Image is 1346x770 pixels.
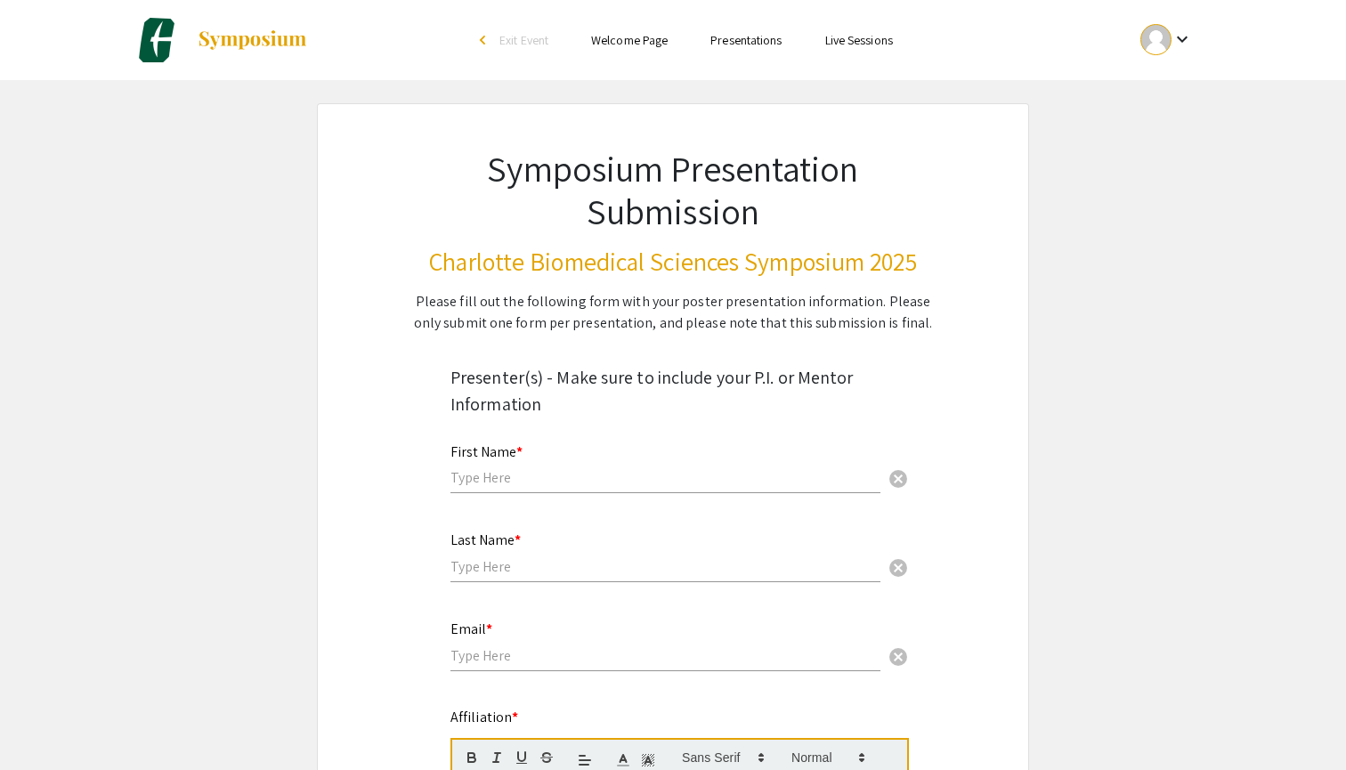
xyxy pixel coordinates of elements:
[134,18,179,62] img: Charlotte Biomedical Sciences Symposium 2025
[404,291,942,334] div: Please fill out the following form with your poster presentation information. Please only submit ...
[1122,20,1212,60] button: Expand account dropdown
[197,29,308,51] img: Symposium by ForagerOne
[450,620,492,638] mat-label: Email
[450,646,880,665] input: Type Here
[499,32,548,48] span: Exit Event
[888,468,909,490] span: cancel
[13,690,76,757] iframe: Chat
[450,468,880,487] input: Type Here
[404,247,942,277] h3: Charlotte Biomedical Sciences Symposium 2025
[825,32,893,48] a: Live Sessions
[880,460,916,496] button: Clear
[1172,28,1193,50] mat-icon: Expand account dropdown
[591,32,668,48] a: Welcome Page
[888,557,909,579] span: cancel
[134,18,308,62] a: Charlotte Biomedical Sciences Symposium 2025
[450,708,518,726] mat-label: Affiliation
[404,147,942,232] h1: Symposium Presentation Submission
[450,364,896,417] div: Presenter(s) - Make sure to include your P.I. or Mentor Information
[450,531,521,549] mat-label: Last Name
[480,35,491,45] div: arrow_back_ios
[450,557,880,576] input: Type Here
[880,549,916,585] button: Clear
[710,32,782,48] a: Presentations
[888,646,909,668] span: cancel
[880,637,916,673] button: Clear
[450,442,523,461] mat-label: First Name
